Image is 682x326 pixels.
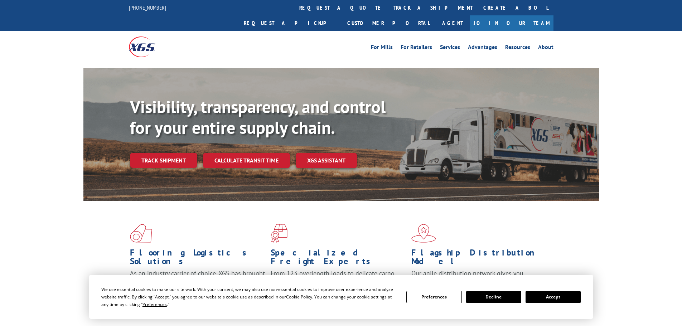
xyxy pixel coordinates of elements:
[130,224,152,243] img: xgs-icon-total-supply-chain-intelligence-red
[271,224,287,243] img: xgs-icon-focused-on-flooring-red
[440,44,460,52] a: Services
[130,248,265,269] h1: Flooring Logistics Solutions
[411,224,436,243] img: xgs-icon-flagship-distribution-model-red
[271,269,406,301] p: From 123 overlength loads to delicate cargo, our experienced staff knows the best way to move you...
[130,96,386,138] b: Visibility, transparency, and control for your entire supply chain.
[538,44,553,52] a: About
[203,153,290,168] a: Calculate transit time
[411,248,547,269] h1: Flagship Distribution Model
[142,301,167,307] span: Preferences
[526,291,581,303] button: Accept
[401,44,432,52] a: For Retailers
[101,286,398,308] div: We use essential cookies to make our site work. With your consent, we may also use non-essential ...
[130,153,197,168] a: Track shipment
[466,291,521,303] button: Decline
[411,269,543,286] span: Our agile distribution network gives you nationwide inventory management on demand.
[238,15,342,31] a: Request a pickup
[342,15,435,31] a: Customer Portal
[296,153,357,168] a: XGS ASSISTANT
[286,294,312,300] span: Cookie Policy
[89,275,593,319] div: Cookie Consent Prompt
[271,248,406,269] h1: Specialized Freight Experts
[505,44,530,52] a: Resources
[468,44,497,52] a: Advantages
[129,4,166,11] a: [PHONE_NUMBER]
[435,15,470,31] a: Agent
[470,15,553,31] a: Join Our Team
[130,269,265,295] span: As an industry carrier of choice, XGS has brought innovation and dedication to flooring logistics...
[371,44,393,52] a: For Mills
[406,291,461,303] button: Preferences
